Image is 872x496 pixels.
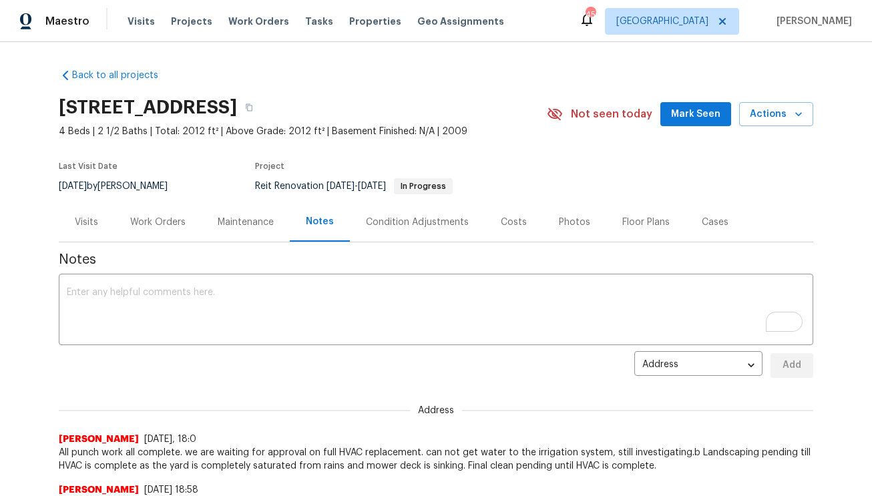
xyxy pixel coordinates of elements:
[349,15,401,28] span: Properties
[67,288,805,334] textarea: To enrich screen reader interactions, please activate Accessibility in Grammarly extension settings
[130,216,186,229] div: Work Orders
[417,15,504,28] span: Geo Assignments
[750,106,803,123] span: Actions
[128,15,155,28] span: Visits
[59,433,139,446] span: [PERSON_NAME]
[586,8,595,21] div: 45
[410,404,462,417] span: Address
[702,216,728,229] div: Cases
[218,216,274,229] div: Maintenance
[59,446,813,473] span: All punch work all complete. we are waiting for approval on full HVAC replacement. can not get wa...
[45,15,89,28] span: Maestro
[326,182,386,191] span: -
[59,253,813,266] span: Notes
[739,102,813,127] button: Actions
[616,15,708,28] span: [GEOGRAPHIC_DATA]
[326,182,355,191] span: [DATE]
[622,216,670,229] div: Floor Plans
[571,107,652,121] span: Not seen today
[634,349,762,382] div: Address
[59,101,237,114] h2: [STREET_ADDRESS]
[59,125,547,138] span: 4 Beds | 2 1/2 Baths | Total: 2012 ft² | Above Grade: 2012 ft² | Basement Finished: N/A | 2009
[671,106,720,123] span: Mark Seen
[501,216,527,229] div: Costs
[306,215,334,228] div: Notes
[395,182,451,190] span: In Progress
[366,216,469,229] div: Condition Adjustments
[255,182,453,191] span: Reit Renovation
[771,15,852,28] span: [PERSON_NAME]
[75,216,98,229] div: Visits
[59,178,184,194] div: by [PERSON_NAME]
[171,15,212,28] span: Projects
[59,162,118,170] span: Last Visit Date
[559,216,590,229] div: Photos
[358,182,386,191] span: [DATE]
[144,485,198,495] span: [DATE] 18:58
[255,162,284,170] span: Project
[660,102,731,127] button: Mark Seen
[228,15,289,28] span: Work Orders
[237,95,261,119] button: Copy Address
[59,182,87,191] span: [DATE]
[59,69,187,82] a: Back to all projects
[305,17,333,26] span: Tasks
[144,435,196,444] span: [DATE], 18:0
